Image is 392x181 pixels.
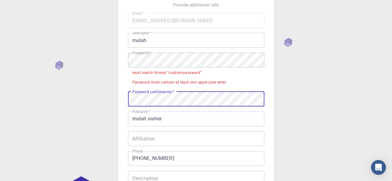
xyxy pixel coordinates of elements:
[132,50,151,55] label: Password
[132,11,144,16] label: Email
[132,149,143,154] label: Phone
[132,109,150,114] label: Fullname
[132,70,202,76] div: must match format "custom-password"
[132,30,151,36] label: username
[371,160,386,175] div: Open Intercom Messenger
[132,89,174,94] label: Password confirmation
[173,2,219,8] p: Provide additional info
[132,79,226,85] div: Password must contain at least one uppercase letter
